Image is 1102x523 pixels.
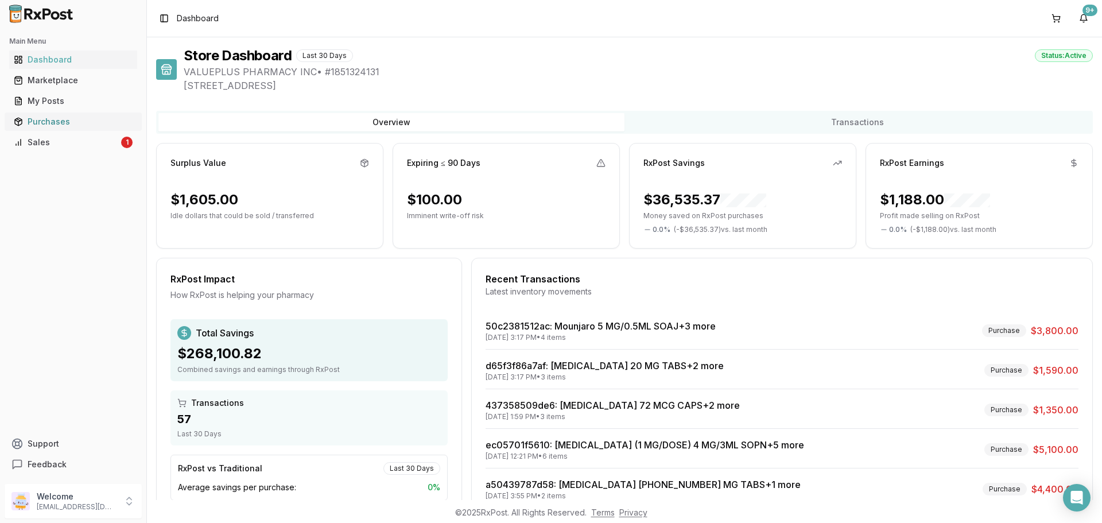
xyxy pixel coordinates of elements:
[984,443,1029,456] div: Purchase
[170,191,238,209] div: $1,605.00
[5,51,142,69] button: Dashboard
[177,13,219,24] nav: breadcrumb
[889,225,907,234] span: 0.0 %
[619,507,647,517] a: Privacy
[1033,363,1078,377] span: $1,590.00
[1033,403,1078,417] span: $1,350.00
[5,71,142,90] button: Marketplace
[9,49,137,70] a: Dashboard
[178,482,296,493] span: Average savings per purchase:
[643,157,705,169] div: RxPost Savings
[643,211,842,220] p: Money saved on RxPost purchases
[37,502,117,512] p: [EMAIL_ADDRESS][DOMAIN_NAME]
[653,225,670,234] span: 0.0 %
[486,272,1078,286] div: Recent Transactions
[1082,5,1097,16] div: 9+
[177,429,441,439] div: Last 30 Days
[14,95,133,107] div: My Posts
[196,326,254,340] span: Total Savings
[486,400,740,411] a: 437358509de6: [MEDICAL_DATA] 72 MCG CAPS+2 more
[486,439,804,451] a: ec05701f5610: [MEDICAL_DATA] (1 MG/DOSE) 4 MG/3ML SOPN+5 more
[9,111,137,132] a: Purchases
[9,70,137,91] a: Marketplace
[1031,482,1078,496] span: $4,400.00
[984,404,1029,416] div: Purchase
[14,54,133,65] div: Dashboard
[486,360,724,371] a: d65f3f86a7af: [MEDICAL_DATA] 20 MG TABS+2 more
[170,157,226,169] div: Surplus Value
[407,157,480,169] div: Expiring ≤ 90 Days
[674,225,767,234] span: ( - $36,535.37 ) vs. last month
[184,65,1093,79] span: VALUEPLUS PHARMACY INC • # 1851324131
[14,137,119,148] div: Sales
[428,482,440,493] span: 0 %
[1035,49,1093,62] div: Status: Active
[178,463,262,474] div: RxPost vs Traditional
[643,191,766,209] div: $36,535.37
[880,157,944,169] div: RxPost Earnings
[14,75,133,86] div: Marketplace
[121,137,133,148] div: 1
[5,133,142,152] button: Sales1
[983,483,1027,495] div: Purchase
[5,433,142,454] button: Support
[1063,484,1091,512] div: Open Intercom Messenger
[177,411,441,427] div: 57
[383,462,440,475] div: Last 30 Days
[407,211,606,220] p: Imminent write-off risk
[170,211,369,220] p: Idle dollars that could be sold / transferred
[486,412,740,421] div: [DATE] 1:59 PM • 3 items
[177,13,219,24] span: Dashboard
[170,272,448,286] div: RxPost Impact
[184,47,292,65] h1: Store Dashboard
[177,344,441,363] div: $268,100.82
[191,397,244,409] span: Transactions
[184,79,1093,92] span: [STREET_ADDRESS]
[1031,324,1078,338] span: $3,800.00
[486,491,801,501] div: [DATE] 3:55 PM • 2 items
[11,492,30,510] img: User avatar
[486,320,716,332] a: 50c2381512ac: Mounjaro 5 MG/0.5ML SOAJ+3 more
[5,5,78,23] img: RxPost Logo
[486,479,801,490] a: a50439787d58: [MEDICAL_DATA] [PHONE_NUMBER] MG TABS+1 more
[407,191,462,209] div: $100.00
[1074,9,1093,28] button: 9+
[880,191,990,209] div: $1,188.00
[984,364,1029,377] div: Purchase
[28,459,67,470] span: Feedback
[296,49,353,62] div: Last 30 Days
[37,491,117,502] p: Welcome
[14,116,133,127] div: Purchases
[1033,443,1078,456] span: $5,100.00
[880,211,1078,220] p: Profit made selling on RxPost
[9,37,137,46] h2: Main Menu
[486,286,1078,297] div: Latest inventory movements
[624,113,1091,131] button: Transactions
[158,113,624,131] button: Overview
[486,373,724,382] div: [DATE] 3:17 PM • 3 items
[5,92,142,110] button: My Posts
[486,452,804,461] div: [DATE] 12:21 PM • 6 items
[486,333,716,342] div: [DATE] 3:17 PM • 4 items
[9,91,137,111] a: My Posts
[5,113,142,131] button: Purchases
[5,454,142,475] button: Feedback
[9,132,137,153] a: Sales1
[170,289,448,301] div: How RxPost is helping your pharmacy
[591,507,615,517] a: Terms
[910,225,996,234] span: ( - $1,188.00 ) vs. last month
[177,365,441,374] div: Combined savings and earnings through RxPost
[982,324,1026,337] div: Purchase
